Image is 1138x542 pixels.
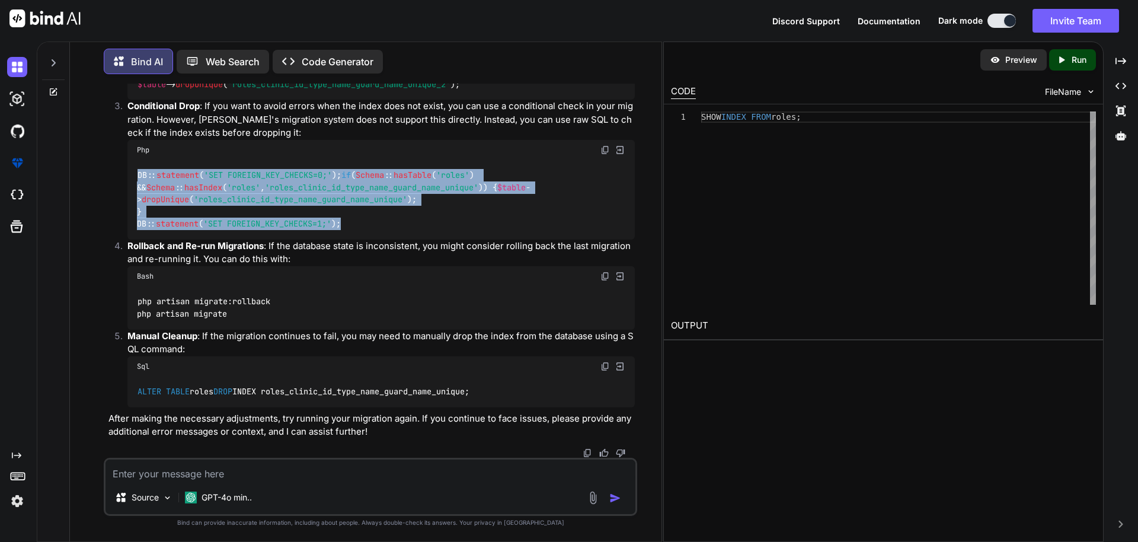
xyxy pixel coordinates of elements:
[7,57,27,77] img: darkChat
[206,55,260,69] p: Web Search
[137,272,154,281] span: Bash
[131,55,163,69] p: Bind AI
[302,55,373,69] p: Code Generator
[600,362,610,371] img: copy
[137,145,149,155] span: Php
[146,182,175,193] span: Schema
[138,79,166,90] span: $table
[1086,87,1096,97] img: chevron down
[228,79,450,90] span: 'roles_clinic_id_type_name_guard_name_unique_2'
[356,170,384,181] span: Schema
[203,218,331,229] span: 'SET FOREIGN_KEY_CHECKS=1;'
[132,492,159,503] p: Source
[204,170,332,181] span: 'SET FOREIGN_KEY_CHECKS=0;'
[127,100,200,111] strong: Conditional Drop
[394,170,431,181] span: hasTable
[202,492,252,503] p: GPT-4o min..
[436,170,469,181] span: 'roles'
[175,79,223,90] span: dropUnique
[600,145,610,155] img: copy
[108,412,635,439] p: After making the necessary adjustments, try running your migration again. If you continue to face...
[615,145,625,155] img: Open in Browser
[1032,9,1119,33] button: Invite Team
[609,492,621,504] img: icon
[104,518,637,527] p: Bind can provide inaccurate information, including about people. Always double-check its answers....
[7,153,27,173] img: premium
[751,112,771,122] span: FROM
[127,100,635,140] p: : If you want to avoid errors when the index does not exist, you can use a conditional check in y...
[7,491,27,511] img: settings
[615,271,625,282] img: Open in Browser
[156,170,199,181] span: statement
[796,112,801,122] span: ;
[138,387,190,397] span: ALTER TABLE
[137,385,471,398] code: roles INDEX roles_clinic_id_type_name_guard_name_unique;
[127,240,635,266] p: : If the database state is inconsistent, you might consider rolling back the last migration and r...
[772,15,840,27] button: Discord Support
[227,182,260,193] span: 'roles'
[616,448,625,458] img: dislike
[156,218,199,229] span: statement
[600,272,610,281] img: copy
[858,16,920,26] span: Documentation
[772,16,840,26] span: Discord Support
[1005,54,1037,66] p: Preview
[671,85,696,99] div: CODE
[7,185,27,205] img: cloudideIcon
[7,121,27,141] img: githubDark
[194,195,407,205] span: 'roles_clinic_id_type_name_guard_name_unique'
[671,111,686,123] div: 1
[127,330,635,356] p: : If the migration continues to fail, you may need to manually drop the index from the database u...
[990,55,1000,65] img: preview
[162,493,172,503] img: Pick Models
[1045,86,1081,98] span: FileName
[599,448,609,458] img: like
[497,182,526,193] span: $table
[938,15,983,27] span: Dark mode
[701,112,721,122] span: SHOW
[341,170,351,181] span: if
[137,295,270,320] code: php artisan migrate:rollback php artisan migrate
[583,448,592,458] img: copy
[771,112,796,122] span: roles
[615,361,625,372] img: Open in Browser
[1072,54,1086,66] p: Run
[664,312,1103,340] h2: OUTPUT
[7,89,27,109] img: darkAi-studio
[858,15,920,27] button: Documentation
[137,78,461,91] code: -> ( );
[185,492,197,503] img: GPT-4o mini
[9,9,81,27] img: Bind AI
[265,182,478,193] span: 'roles_clinic_id_type_name_guard_name_unique'
[127,240,264,251] strong: Rollback and Re-run Migrations
[127,330,197,342] strong: Manual Cleanup
[213,387,232,397] span: DROP
[184,182,222,193] span: hasIndex
[721,112,746,122] span: INDEX
[137,169,530,229] code: DB:: ( ); ( :: ( ) && :: ( , )) { -> ( ); } DB:: ( );
[142,195,189,205] span: dropUnique
[586,491,600,505] img: attachment
[137,362,149,371] span: Sql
